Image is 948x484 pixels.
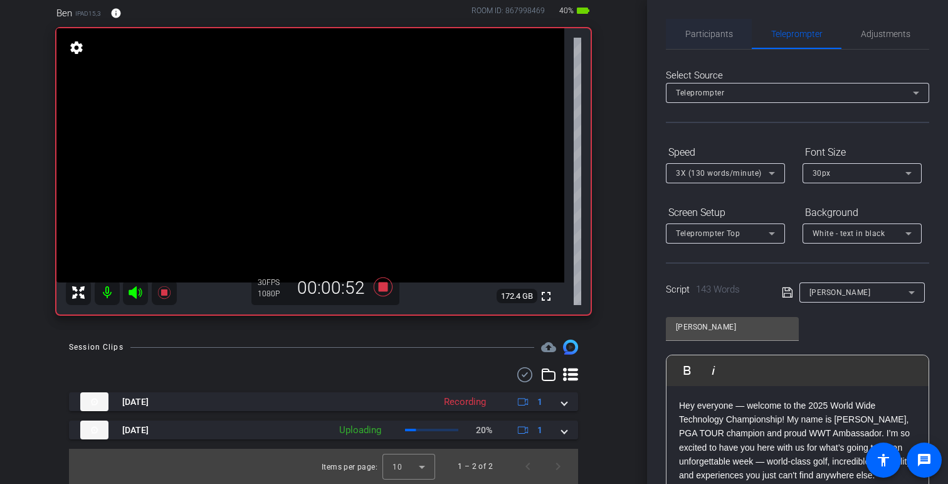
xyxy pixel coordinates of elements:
[266,278,280,287] span: FPS
[258,277,289,288] div: 30
[497,289,537,304] span: 172.4 GB
[537,424,542,437] span: 1
[80,392,108,411] img: thumb-nail
[666,142,785,163] div: Speed
[813,169,831,178] span: 30px
[861,30,910,38] span: Adjustments
[541,340,556,355] mat-icon: cloud_upload
[666,282,764,297] div: Script
[676,229,740,238] span: Teleprompter Top
[80,421,108,439] img: thumb-nail
[557,1,576,21] span: 40%
[513,451,543,481] button: Previous page
[702,358,725,383] button: Italic (⌘I)
[576,3,591,18] mat-icon: battery_std
[69,341,124,353] div: Session Clips
[809,288,871,297] span: [PERSON_NAME]
[666,68,929,83] div: Select Source
[563,340,578,355] img: Session clips
[68,40,85,55] mat-icon: settings
[679,399,916,483] p: Hey everyone — welcome to the 2025 World Wide Technology Championship! My name is [PERSON_NAME], ...
[675,358,699,383] button: Bold (⌘B)
[69,392,578,411] mat-expansion-panel-header: thumb-nail[DATE]Recording1
[539,289,554,304] mat-icon: fullscreen
[803,202,922,223] div: Background
[696,284,740,295] span: 143 Words
[333,423,387,438] div: Uploading
[322,461,377,473] div: Items per page:
[676,89,724,97] span: Teleprompter
[476,424,492,437] p: 20%
[813,229,885,238] span: White - text in black
[771,30,823,38] span: Teleprompter
[676,169,762,178] span: 3X (130 words/minute)
[438,395,492,409] div: Recording
[110,8,122,19] mat-icon: info
[541,340,556,355] span: Destinations for your clips
[458,460,493,473] div: 1 – 2 of 2
[75,9,101,18] span: iPad15,3
[685,30,733,38] span: Participants
[917,453,932,468] mat-icon: message
[803,142,922,163] div: Font Size
[56,6,72,20] span: Ben
[471,5,545,23] div: ROOM ID: 867998469
[69,421,578,439] mat-expansion-panel-header: thumb-nail[DATE]Uploading20%1
[543,451,573,481] button: Next page
[666,202,785,223] div: Screen Setup
[876,453,891,468] mat-icon: accessibility
[676,320,789,335] input: Title
[122,424,149,437] span: [DATE]
[258,289,289,299] div: 1080P
[537,395,542,409] span: 1
[122,395,149,409] span: [DATE]
[289,277,373,299] div: 00:00:52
